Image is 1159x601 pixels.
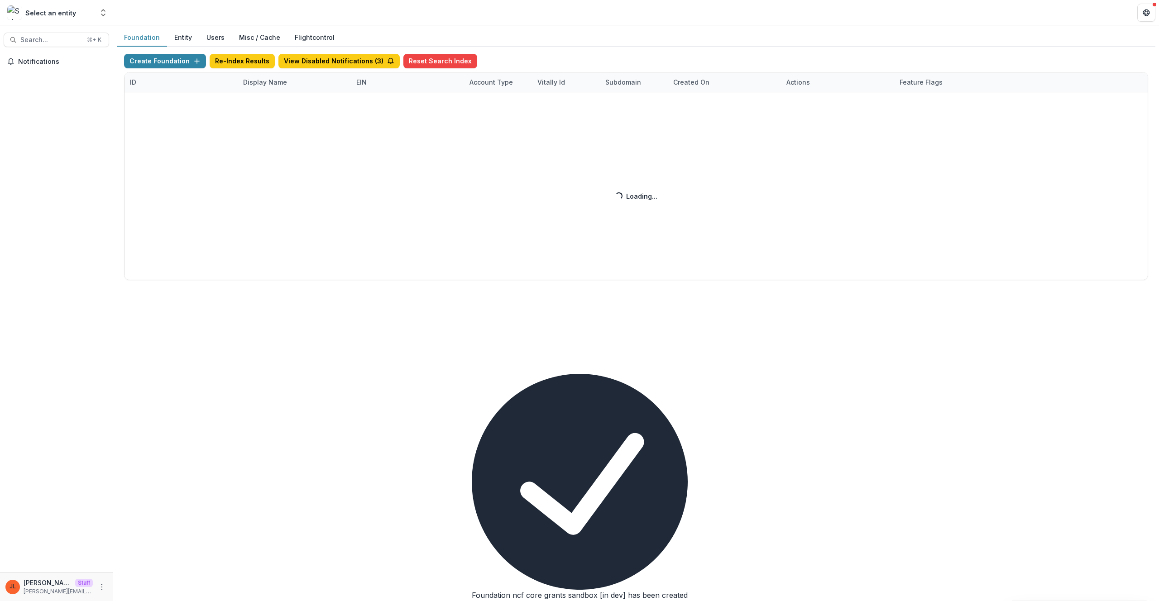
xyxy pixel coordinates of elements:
[4,33,109,47] button: Search...
[167,29,199,47] button: Entity
[117,29,167,47] button: Foundation
[7,5,22,20] img: Select an entity
[20,36,81,44] span: Search...
[199,29,232,47] button: Users
[85,35,103,45] div: ⌘ + K
[18,58,105,66] span: Notifications
[295,33,335,42] a: Flightcontrol
[96,582,107,592] button: More
[97,4,110,22] button: Open entity switcher
[25,8,76,18] div: Select an entity
[232,29,287,47] button: Misc / Cache
[24,587,93,596] p: [PERSON_NAME][EMAIL_ADDRESS][DOMAIN_NAME]
[4,54,109,69] button: Notifications
[24,578,72,587] p: [PERSON_NAME]
[75,579,93,587] p: Staff
[1137,4,1155,22] button: Get Help
[10,584,16,590] div: Jeanne Locker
